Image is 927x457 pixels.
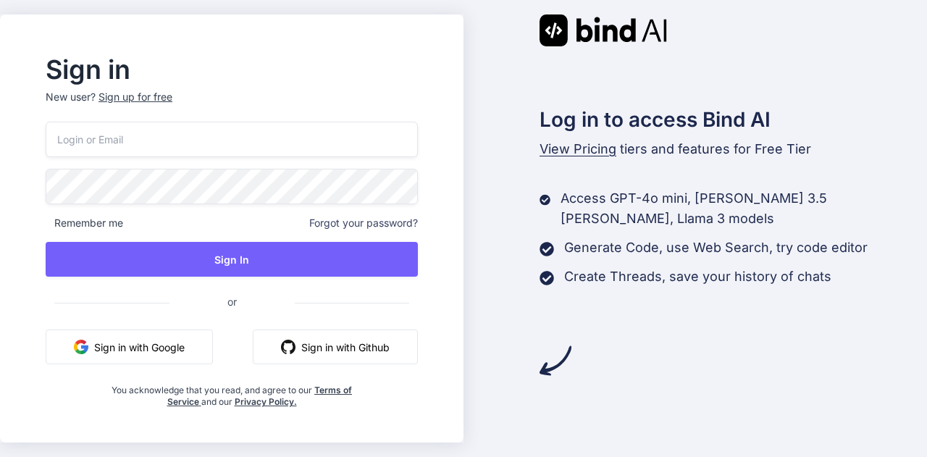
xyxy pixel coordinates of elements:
h2: Sign in [46,58,418,81]
span: or [169,284,295,319]
img: github [281,340,295,354]
img: Bind AI logo [540,14,667,46]
span: Remember me [46,216,123,230]
p: Generate Code, use Web Search, try code editor [564,238,868,258]
p: Create Threads, save your history of chats [564,267,831,287]
p: Access GPT-4o mini, [PERSON_NAME] 3.5 [PERSON_NAME], Llama 3 models [561,188,927,229]
img: google [74,340,88,354]
div: Sign up for free [98,90,172,104]
button: Sign In [46,242,418,277]
p: New user? [46,90,418,122]
img: arrow [540,345,571,377]
h2: Log in to access Bind AI [540,104,927,135]
div: You acknowledge that you read, and agree to our and our [108,376,356,408]
input: Login or Email [46,122,418,157]
span: Forgot your password? [309,216,418,230]
a: Privacy Policy. [235,396,297,407]
span: View Pricing [540,141,616,156]
button: Sign in with Github [253,330,418,364]
button: Sign in with Google [46,330,213,364]
p: tiers and features for Free Tier [540,139,927,159]
a: Terms of Service [167,385,353,407]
